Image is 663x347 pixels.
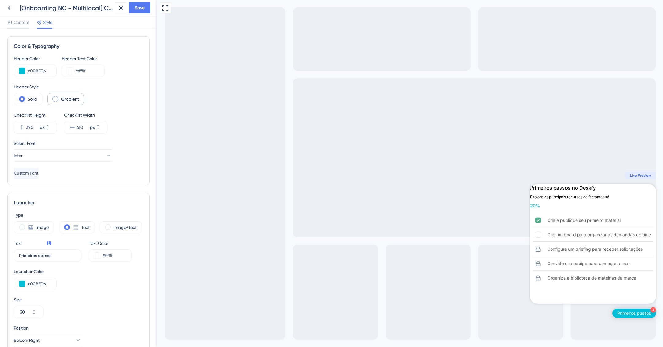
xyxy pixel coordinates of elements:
div: Convide sua equipe para começar a usar [390,260,473,267]
button: px [96,127,107,133]
div: Text [14,240,22,247]
span: Bottom Right [14,337,40,344]
div: 4 [493,307,499,313]
div: Type [14,211,143,219]
span: Custom Font [14,170,38,177]
label: Text [81,224,90,231]
div: Primeiros passos no Deskfy [373,184,439,191]
div: 20% [373,203,383,209]
div: Header Text Color [62,55,105,62]
div: Configure um briefing para receber solicitações is locked. Complete items in order [375,242,496,256]
button: Bottom Right [14,334,81,346]
div: Select Font [14,140,143,147]
div: Convide sua equipe para começar a usar is locked. Complete items in order [375,257,496,271]
div: Configure um briefing para receber solicitações [390,245,486,253]
div: Checklist items [373,211,499,295]
label: Gradient [61,95,79,103]
div: px [90,124,95,131]
input: px [76,124,89,131]
div: Color & Typography [14,43,143,50]
div: Checklist Container [373,184,499,304]
button: Custom Font [14,168,38,179]
div: Size [14,296,143,303]
div: Crie e publique seu primeiro material is complete. [375,214,496,227]
div: Launcher [14,199,143,206]
div: Launcher Color [14,268,57,275]
div: Crie um board para organizar as demandas do time [390,231,494,238]
button: Inter [14,149,112,162]
label: Solid [28,95,37,103]
div: Header Style [14,83,143,91]
div: Organize a biblioteca de mateirias da marca [390,274,479,282]
span: Content [14,19,29,26]
div: [Onboarding NC - Multilocal] Checklist inicial - Admin [20,4,113,12]
div: Explore os principais recursos da ferramenta! [373,194,452,200]
input: px [26,124,38,131]
input: Get Started [19,252,76,259]
label: Image [36,224,49,231]
span: Inter [14,152,23,159]
button: px [46,127,57,133]
div: Organize a biblioteca de mateirias da marca is locked. Complete items in order [375,271,496,285]
div: Close Checklist [491,184,499,191]
button: Save [129,2,150,13]
div: px [40,124,45,131]
div: Position [14,324,81,332]
button: px [96,121,107,127]
div: Checklist progress: 20% [373,203,499,209]
div: Crie e publique seu primeiro material [390,217,463,224]
span: Live Preview [473,173,494,178]
div: Primeiros passos [460,310,494,316]
div: Checklist Width [64,111,107,119]
button: px [46,121,57,127]
div: Checklist Height [14,111,57,119]
div: Open Primeiros passos checklist, remaining modules: 4 [455,309,499,318]
div: Text Color [89,240,132,247]
div: Crie um board para organizar as demandas do time is incomplete. [375,228,496,242]
div: Header Color [14,55,57,62]
span: Style [43,19,52,26]
label: Image+Text [114,224,137,231]
span: Save [135,4,145,12]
